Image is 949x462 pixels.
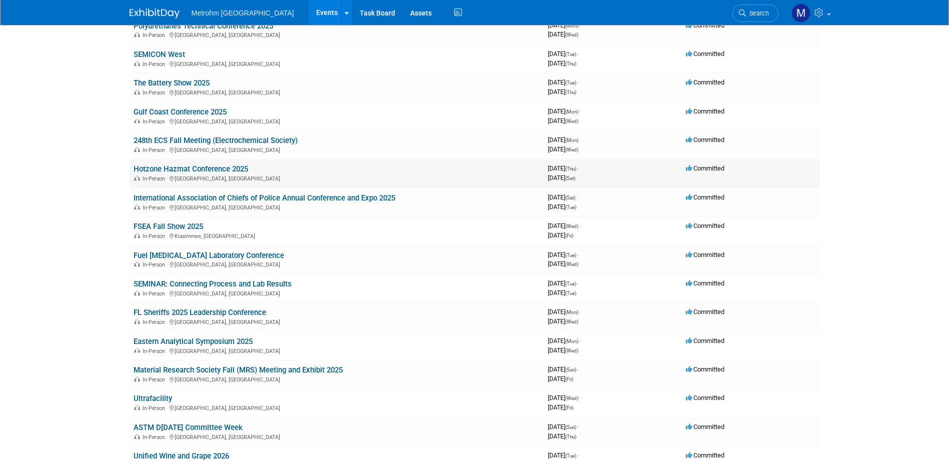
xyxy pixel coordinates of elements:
[134,231,540,239] div: Kissimmee, [GEOGRAPHIC_DATA]
[143,290,168,297] span: In-Person
[548,375,573,382] span: [DATE]
[134,50,185,59] a: SEMICON West
[143,348,168,354] span: In-Person
[134,279,292,288] a: SEMINAR: Connecting Process and Lab Results
[143,61,168,67] span: In-Person
[565,252,576,258] span: (Tue)
[143,147,168,153] span: In-Person
[565,261,578,267] span: (Wed)
[143,261,168,268] span: In-Person
[686,21,724,29] span: Committed
[548,317,578,325] span: [DATE]
[548,337,581,344] span: [DATE]
[143,175,168,182] span: In-Person
[134,251,284,260] a: Fuel [MEDICAL_DATA] Laboratory Conference
[548,88,576,95] span: [DATE]
[686,365,724,373] span: Committed
[686,279,724,287] span: Committed
[134,175,140,180] img: In-Person Event
[578,423,579,430] span: -
[580,107,581,115] span: -
[143,319,168,325] span: In-Person
[565,319,578,324] span: (Wed)
[134,365,343,374] a: Material Research Society Fall (MRS) Meeting and Exhibit 2025
[548,107,581,115] span: [DATE]
[686,136,724,143] span: Committed
[548,164,579,172] span: [DATE]
[134,117,540,125] div: [GEOGRAPHIC_DATA], [GEOGRAPHIC_DATA]
[134,375,540,383] div: [GEOGRAPHIC_DATA], [GEOGRAPHIC_DATA]
[134,348,140,353] img: In-Person Event
[134,174,540,182] div: [GEOGRAPHIC_DATA], [GEOGRAPHIC_DATA]
[548,30,578,38] span: [DATE]
[548,136,581,143] span: [DATE]
[580,337,581,344] span: -
[134,88,540,96] div: [GEOGRAPHIC_DATA], [GEOGRAPHIC_DATA]
[565,434,576,439] span: (Thu)
[548,251,579,258] span: [DATE]
[686,251,724,258] span: Committed
[134,136,298,145] a: 248th ECS Fall Meeting (Electrochemical Society)
[565,367,576,372] span: (Sun)
[565,51,576,57] span: (Tue)
[565,395,578,401] span: (Wed)
[134,317,540,325] div: [GEOGRAPHIC_DATA], [GEOGRAPHIC_DATA]
[565,118,578,124] span: (Wed)
[577,193,578,201] span: -
[565,166,576,171] span: (Thu)
[548,117,578,124] span: [DATE]
[578,164,579,172] span: -
[565,195,575,200] span: (Sat)
[134,346,540,354] div: [GEOGRAPHIC_DATA], [GEOGRAPHIC_DATA]
[565,137,578,143] span: (Mon)
[565,290,576,296] span: (Tue)
[565,453,576,458] span: (Tue)
[134,59,540,67] div: [GEOGRAPHIC_DATA], [GEOGRAPHIC_DATA]
[548,403,573,411] span: [DATE]
[134,376,140,381] img: In-Person Event
[565,23,578,28] span: (Mon)
[578,279,579,287] span: -
[565,61,576,66] span: (Thu)
[548,289,576,296] span: [DATE]
[686,78,724,86] span: Committed
[192,9,294,17] span: Metrohm [GEOGRAPHIC_DATA]
[580,21,581,29] span: -
[134,261,140,266] img: In-Person Event
[565,147,578,152] span: (Wed)
[746,9,769,17] span: Search
[134,78,210,87] a: The Battery Show 2025
[143,434,168,440] span: In-Person
[565,281,576,286] span: (Tue)
[578,451,579,459] span: -
[578,50,579,57] span: -
[548,365,579,373] span: [DATE]
[548,50,579,57] span: [DATE]
[134,164,248,173] a: Hotzone Hazmat Conference 2025
[580,394,581,401] span: -
[548,174,575,181] span: [DATE]
[134,405,140,410] img: In-Person Event
[134,233,140,238] img: In-Person Event
[686,308,724,315] span: Committed
[686,337,724,344] span: Committed
[143,32,168,38] span: In-Person
[143,376,168,383] span: In-Person
[565,109,578,114] span: (Mon)
[134,30,540,38] div: [GEOGRAPHIC_DATA], [GEOGRAPHIC_DATA]
[134,308,266,317] a: FL Sheriffs 2025 Leadership Conference
[134,432,540,440] div: [GEOGRAPHIC_DATA], [GEOGRAPHIC_DATA]
[565,80,576,85] span: (Tue)
[578,78,579,86] span: -
[686,222,724,229] span: Committed
[134,107,227,116] a: Gulf Coast Conference 2025
[565,204,576,210] span: (Tue)
[134,203,540,211] div: [GEOGRAPHIC_DATA], [GEOGRAPHIC_DATA]
[143,204,168,211] span: In-Person
[134,61,140,66] img: In-Person Event
[686,107,724,115] span: Committed
[565,405,573,410] span: (Fri)
[686,423,724,430] span: Committed
[565,376,573,382] span: (Fri)
[134,290,140,295] img: In-Person Event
